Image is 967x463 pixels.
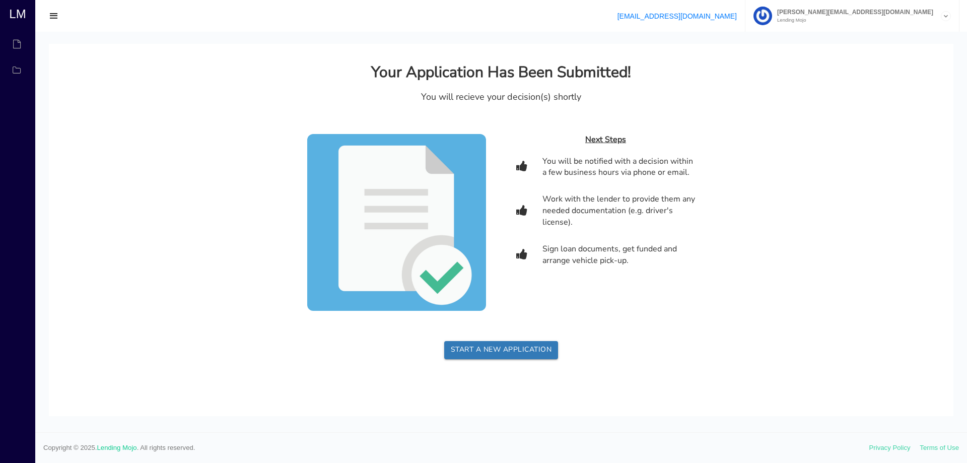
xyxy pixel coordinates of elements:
[494,150,646,184] div: Work with the lender to provide them any needed documentation (e.g. driver's license).
[395,297,510,315] a: Start a new application
[494,200,646,223] div: Sign loan documents, get funded and arrange vehicle pick-up.
[772,18,933,23] small: Lending Mojo
[617,12,737,20] a: [EMAIL_ADDRESS][DOMAIN_NAME]
[43,443,869,453] span: Copyright © 2025. . All rights reserved.
[494,112,646,135] span: You will be notified with a decision within a few business hours via phone or email.
[258,90,437,268] img: app-completed.png
[97,444,137,451] a: Lending Mojo
[322,20,582,37] h2: Your Application Has Been Submitted!
[772,9,933,15] span: [PERSON_NAME][EMAIL_ADDRESS][DOMAIN_NAME]
[869,444,911,451] a: Privacy Policy
[467,90,646,102] div: Next Steps
[920,444,959,451] a: Terms of Use
[753,7,772,25] img: Profile image
[266,47,639,60] div: You will recieve your decision(s) shortly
